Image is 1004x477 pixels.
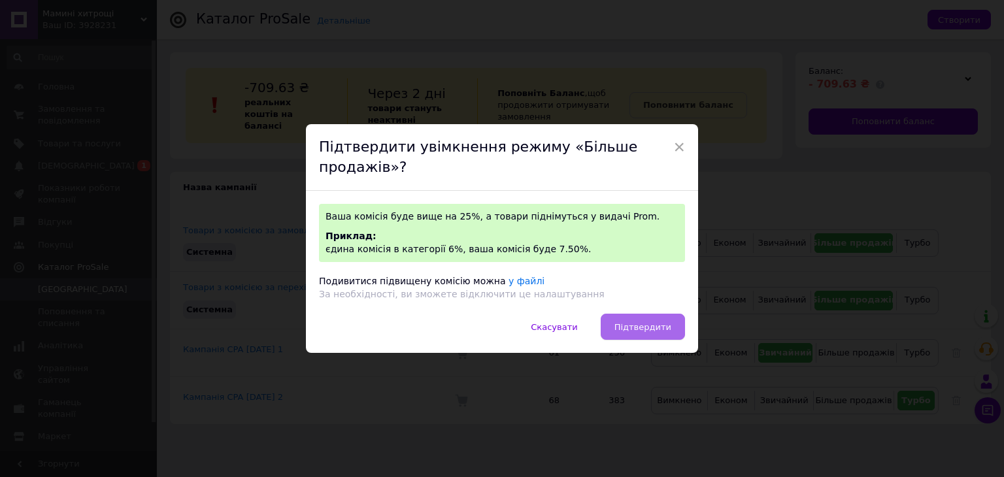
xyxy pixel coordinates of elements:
[319,289,605,299] span: За необхідності, ви зможете відключити це налаштування
[319,276,506,286] span: Подивитися підвищену комісію можна
[326,211,660,222] span: Ваша комісія буде вище на 25%, а товари піднімуться у видачі Prom.
[614,322,671,332] span: Підтвердити
[517,314,591,340] button: Скасувати
[509,276,544,286] a: у файлі
[673,136,685,158] span: ×
[326,231,376,241] span: Приклад:
[531,322,577,332] span: Скасувати
[306,124,698,191] div: Підтвердити увімкнення режиму «Більше продажів»?
[601,314,685,340] button: Підтвердити
[326,244,591,254] span: єдина комісія в категорії 6%, ваша комісія буде 7.50%.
